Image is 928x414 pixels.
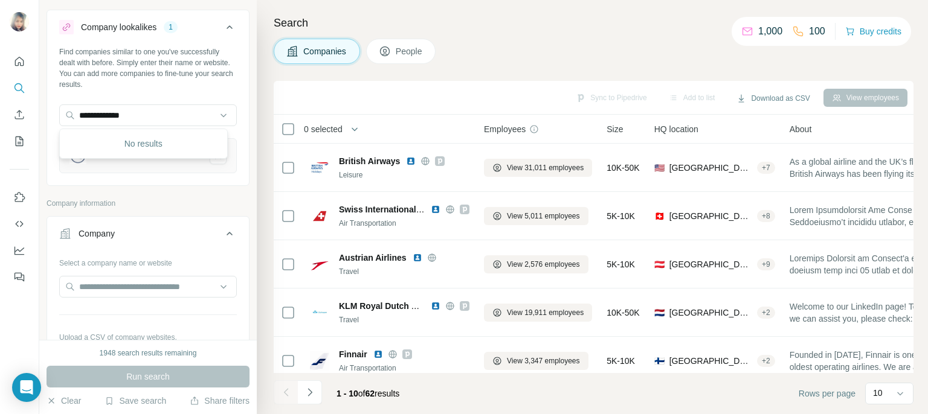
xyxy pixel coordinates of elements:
span: View 19,911 employees [507,307,584,318]
img: Logo of Austrian Airlines [310,255,329,274]
button: Share filters [190,395,250,407]
img: Logo of Swiss International Air Lines [310,206,329,226]
div: Leisure [339,170,469,180]
div: Open Intercom Messenger [12,373,41,402]
span: 5K-10K [607,355,635,367]
button: Save search [105,395,166,407]
span: HQ location [654,123,698,135]
p: Company information [47,198,250,209]
span: results [337,389,399,398]
span: 10K-50K [607,162,639,174]
button: View 19,911 employees [484,304,592,322]
img: Logo of Finnair [310,351,329,371]
button: Clear [47,395,81,407]
img: Logo of British Airways [310,158,329,177]
span: of [358,389,366,398]
div: + 8 [757,211,775,221]
button: Use Surfe API [10,213,29,235]
span: Size [607,123,623,135]
button: View 2,576 employees [484,255,588,273]
button: My lists [10,130,29,152]
span: View 31,011 employees [507,162,584,173]
img: LinkedIn logo [431,205,440,214]
div: Find companies similar to one you've successfully dealt with before. Simply enter their name or w... [59,46,237,90]
div: + 2 [757,355,775,366]
span: [GEOGRAPHIC_DATA], [GEOGRAPHIC_DATA] [669,355,752,367]
span: Finnair [339,348,367,360]
div: + 2 [757,307,775,318]
span: View 2,576 employees [507,259,580,270]
img: LinkedIn logo [406,156,416,166]
div: No results [62,132,225,156]
span: KLM Royal Dutch Airlines [339,301,442,311]
button: Use Surfe on LinkedIn [10,186,29,208]
div: Travel [339,266,469,277]
span: [GEOGRAPHIC_DATA] [669,162,752,174]
button: Dashboard [10,240,29,261]
span: 5K-10K [607,258,635,270]
button: Quick start [10,51,29,72]
div: + 9 [757,259,775,270]
span: 🇨🇭 [654,210,665,222]
span: 62 [366,389,375,398]
img: LinkedIn logo [431,301,440,311]
button: Company [47,219,249,253]
span: 🇺🇸 [654,162,665,174]
div: Travel [339,314,469,325]
div: Company [79,228,115,240]
button: Feedback [10,266,29,288]
span: British Airways [339,155,400,167]
span: [GEOGRAPHIC_DATA] [669,210,752,222]
div: 1948 search results remaining [100,348,197,358]
span: Swiss International Air Lines [339,205,454,214]
p: 1,000 [758,24,782,39]
span: Employees [484,123,526,135]
span: View 3,347 employees [507,355,580,366]
span: About [790,123,812,135]
span: 5K-10K [607,210,635,222]
div: + 7 [757,162,775,173]
img: LinkedIn logo [373,349,383,359]
p: 100 [809,24,825,39]
button: Search [10,77,29,99]
h4: Search [274,14,913,31]
span: [GEOGRAPHIC_DATA] [669,307,752,319]
div: 1 [164,22,178,33]
img: LinkedIn logo [413,253,422,263]
button: View 3,347 employees [484,352,588,370]
span: 10K-50K [607,307,639,319]
button: Download as CSV [728,89,818,107]
div: Air Transportation [339,363,469,374]
div: Company lookalikes [81,21,156,33]
div: Air Transportation [339,218,469,229]
span: View 5,011 employees [507,211,580,221]
span: 🇦🇹 [654,258,665,270]
button: Company lookalikes1 [47,13,249,46]
button: View 31,011 employees [484,159,592,177]
span: 0 selected [304,123,343,135]
button: Buy credits [845,23,901,40]
span: 🇫🇮 [654,355,665,367]
span: People [396,45,424,57]
span: Austrian Airlines [339,252,407,264]
span: 1 - 10 [337,389,358,398]
img: Logo of KLM Royal Dutch Airlines [310,303,329,322]
span: Companies [303,45,347,57]
img: Avatar [10,12,29,31]
span: [GEOGRAPHIC_DATA], [GEOGRAPHIC_DATA] [669,258,752,270]
span: Rows per page [799,387,855,400]
p: 10 [873,387,883,399]
button: Enrich CSV [10,104,29,126]
span: 🇳🇱 [654,307,665,319]
p: Upload a CSV of company websites. [59,332,237,343]
div: Select a company name or website [59,253,237,269]
button: Navigate to next page [298,380,322,404]
button: View 5,011 employees [484,207,588,225]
